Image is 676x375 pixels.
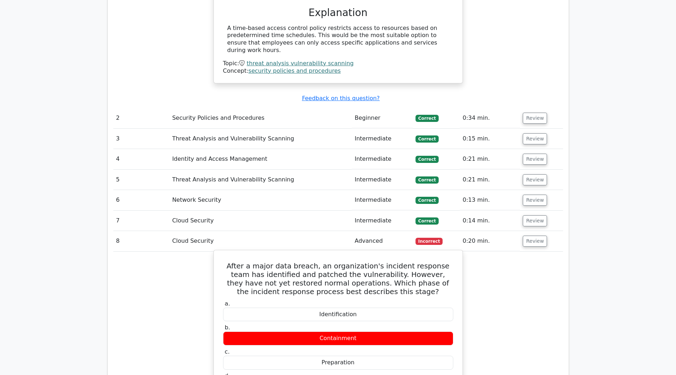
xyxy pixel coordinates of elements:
[223,67,453,75] div: Concept:
[523,154,547,165] button: Review
[352,211,412,231] td: Intermediate
[416,115,439,122] span: Correct
[223,356,453,370] div: Preparation
[169,231,352,251] td: Cloud Security
[225,324,230,331] span: b.
[460,231,520,251] td: 0:20 min.
[460,129,520,149] td: 0:15 min.
[523,215,547,226] button: Review
[222,262,454,296] h5: After a major data breach, an organization's incident response team has identified and patched th...
[352,231,412,251] td: Advanced
[223,332,453,345] div: Containment
[460,170,520,190] td: 0:21 min.
[352,149,412,169] td: Intermediate
[113,108,170,128] td: 2
[352,190,412,210] td: Intermediate
[113,231,170,251] td: 8
[460,149,520,169] td: 0:21 min.
[416,197,439,204] span: Correct
[169,190,352,210] td: Network Security
[227,7,449,19] h3: Explanation
[416,238,443,245] span: Incorrect
[223,308,453,322] div: Identification
[113,211,170,231] td: 7
[416,176,439,184] span: Correct
[352,108,412,128] td: Beginner
[247,60,354,67] a: threat analysis vulnerability scanning
[225,300,230,307] span: a.
[460,211,520,231] td: 0:14 min.
[352,129,412,149] td: Intermediate
[169,108,352,128] td: Security Policies and Procedures
[302,95,380,102] a: Feedback on this question?
[460,108,520,128] td: 0:34 min.
[169,211,352,231] td: Cloud Security
[523,195,547,206] button: Review
[248,67,341,74] a: security policies and procedures
[523,236,547,247] button: Review
[352,170,412,190] td: Intermediate
[113,170,170,190] td: 5
[523,113,547,124] button: Review
[416,156,439,163] span: Correct
[113,190,170,210] td: 6
[223,60,453,67] div: Topic:
[523,174,547,185] button: Review
[169,170,352,190] td: Threat Analysis and Vulnerability Scanning
[113,129,170,149] td: 3
[416,217,439,225] span: Correct
[227,25,449,54] div: A time-based access control policy restricts access to resources based on predetermined time sche...
[523,133,547,144] button: Review
[460,190,520,210] td: 0:13 min.
[113,149,170,169] td: 4
[225,348,230,355] span: c.
[169,129,352,149] td: Threat Analysis and Vulnerability Scanning
[169,149,352,169] td: Identity and Access Management
[416,135,439,143] span: Correct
